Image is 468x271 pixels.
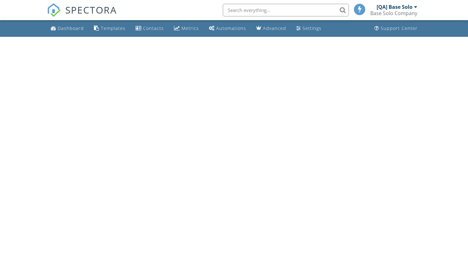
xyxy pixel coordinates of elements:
[143,25,164,31] div: Contacts
[294,23,324,34] a: Settings
[182,25,199,31] div: Metrics
[303,25,321,31] div: Settings
[254,23,289,34] a: Advanced
[370,10,417,16] div: Base Solo Company
[101,25,125,31] div: Templates
[216,25,246,31] div: Automations
[91,23,128,34] a: Templates
[47,3,61,17] img: The Best Home Inspection Software - Spectora
[171,23,201,34] a: Metrics
[58,25,84,31] div: Dashboard
[263,25,286,31] div: Advanced
[223,4,349,16] input: Search everything...
[381,25,418,31] div: Support Center
[48,23,86,34] a: Dashboard
[372,23,420,34] a: Support Center
[206,23,249,34] a: Automations (Basic)
[47,8,117,22] a: SPECTORA
[377,4,413,10] div: [QA] Base Solo
[65,3,117,16] span: SPECTORA
[133,23,166,34] a: Contacts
